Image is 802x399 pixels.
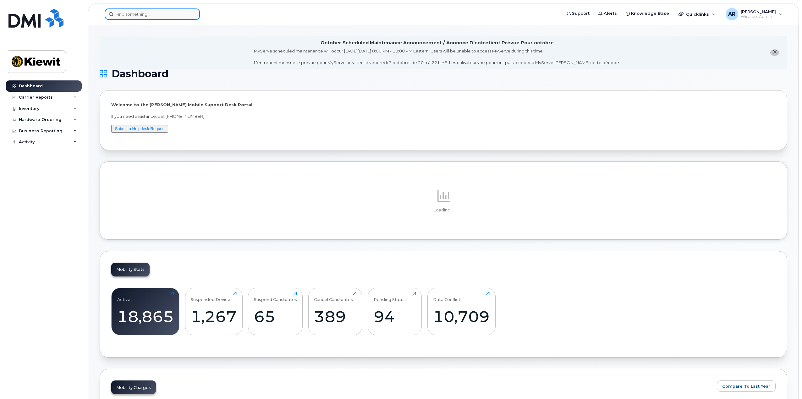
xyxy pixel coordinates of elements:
a: Pending Status94 [374,292,416,332]
a: Submit a Helpdesk Request [115,126,166,131]
span: Compare To Last Year [722,383,770,389]
a: Suspend Candidates65 [254,292,297,332]
div: 65 [254,307,297,326]
div: Active [117,292,130,302]
iframe: Messenger Launcher [775,372,797,394]
div: Data Conflicts [433,292,463,302]
p: Welcome to the [PERSON_NAME] Mobile Support Desk Portal [111,102,776,108]
a: Active18,865 [117,292,174,332]
div: 10,709 [433,307,490,326]
a: Data Conflicts10,709 [433,292,490,332]
div: Suspended Devices [191,292,233,302]
a: Cancel Candidates389 [314,292,356,332]
div: 1,267 [191,307,237,326]
div: 94 [374,307,416,326]
div: 18,865 [117,307,174,326]
div: Suspend Candidates [254,292,297,302]
p: If you need assistance, call [PHONE_NUMBER] [111,113,776,119]
button: close notification [770,49,779,56]
button: Compare To Last Year [717,380,776,392]
div: October Scheduled Maintenance Announcement / Annonce D'entretient Prévue Pour octobre [321,40,554,46]
button: Submit a Helpdesk Request [111,125,168,133]
a: Suspended Devices1,267 [191,292,237,332]
div: MyServe scheduled maintenance will occur [DATE][DATE] 8:00 PM - 10:00 PM Eastern. Users will be u... [254,48,620,66]
div: Cancel Candidates [314,292,353,302]
span: Dashboard [112,69,168,79]
div: Pending Status [374,292,406,302]
div: 389 [314,307,356,326]
p: Loading... [111,207,776,213]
